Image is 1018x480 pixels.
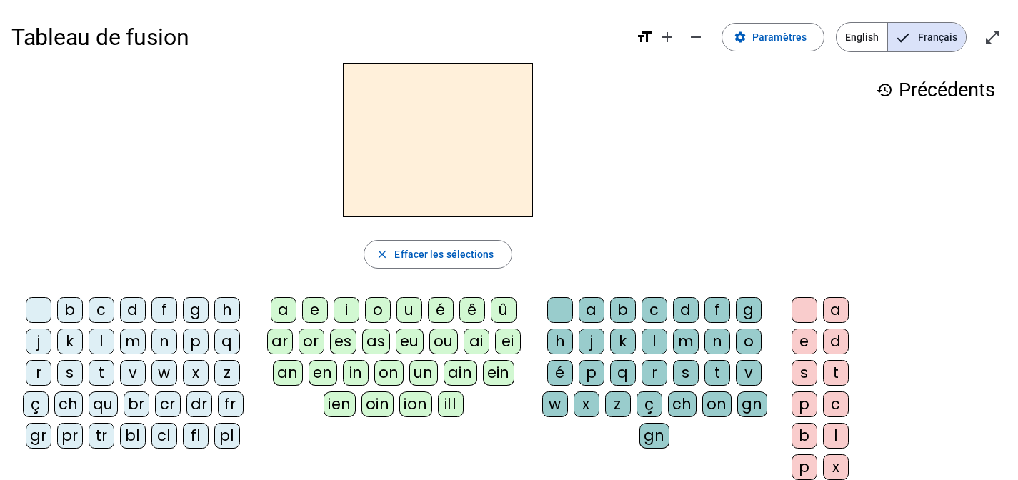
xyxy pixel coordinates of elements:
[183,360,209,386] div: x
[610,329,636,354] div: k
[409,360,438,386] div: un
[183,297,209,323] div: g
[89,423,114,449] div: tr
[57,360,83,386] div: s
[183,329,209,354] div: p
[659,29,676,46] mat-icon: add
[324,391,356,417] div: ien
[120,360,146,386] div: v
[704,297,730,323] div: f
[792,360,817,386] div: s
[642,297,667,323] div: c
[399,391,432,417] div: ion
[673,297,699,323] div: d
[736,329,762,354] div: o
[637,391,662,417] div: ç
[120,297,146,323] div: d
[361,391,394,417] div: oin
[495,329,521,354] div: ei
[396,297,422,323] div: u
[459,297,485,323] div: ê
[151,297,177,323] div: f
[823,454,849,480] div: x
[673,360,699,386] div: s
[26,360,51,386] div: r
[151,360,177,386] div: w
[547,360,573,386] div: é
[89,297,114,323] div: c
[151,329,177,354] div: n
[483,360,515,386] div: ein
[668,391,697,417] div: ch
[364,240,512,269] button: Effacer les sélections
[673,329,699,354] div: m
[823,329,849,354] div: d
[888,23,966,51] span: Français
[438,391,464,417] div: ill
[792,329,817,354] div: e
[682,23,710,51] button: Diminuer la taille de la police
[642,329,667,354] div: l
[151,423,177,449] div: cl
[734,31,747,44] mat-icon: settings
[124,391,149,417] div: br
[610,297,636,323] div: b
[183,423,209,449] div: fl
[823,391,849,417] div: c
[120,329,146,354] div: m
[120,423,146,449] div: bl
[429,329,458,354] div: ou
[823,360,849,386] div: t
[639,423,669,449] div: gn
[309,360,337,386] div: en
[876,81,893,99] mat-icon: history
[737,391,767,417] div: gn
[89,360,114,386] div: t
[978,23,1007,51] button: Entrer en plein écran
[362,329,390,354] div: as
[722,23,824,51] button: Paramètres
[396,329,424,354] div: eu
[365,297,391,323] div: o
[464,329,489,354] div: ai
[214,329,240,354] div: q
[330,329,356,354] div: es
[491,297,517,323] div: û
[792,423,817,449] div: b
[792,391,817,417] div: p
[57,329,83,354] div: k
[299,329,324,354] div: or
[343,360,369,386] div: in
[542,391,568,417] div: w
[836,22,967,52] mat-button-toggle-group: Language selection
[23,391,49,417] div: ç
[302,297,328,323] div: e
[547,329,573,354] div: h
[610,360,636,386] div: q
[334,297,359,323] div: i
[792,454,817,480] div: p
[636,29,653,46] mat-icon: format_size
[218,391,244,417] div: fr
[271,297,296,323] div: a
[394,246,494,263] span: Effacer les sélections
[11,14,624,60] h1: Tableau de fusion
[984,29,1001,46] mat-icon: open_in_full
[376,248,389,261] mat-icon: close
[54,391,83,417] div: ch
[186,391,212,417] div: dr
[26,423,51,449] div: gr
[428,297,454,323] div: é
[579,329,604,354] div: j
[89,391,118,417] div: qu
[687,29,704,46] mat-icon: remove
[752,29,807,46] span: Paramètres
[736,297,762,323] div: g
[702,391,732,417] div: on
[642,360,667,386] div: r
[26,329,51,354] div: j
[736,360,762,386] div: v
[837,23,887,51] span: English
[57,423,83,449] div: pr
[579,297,604,323] div: a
